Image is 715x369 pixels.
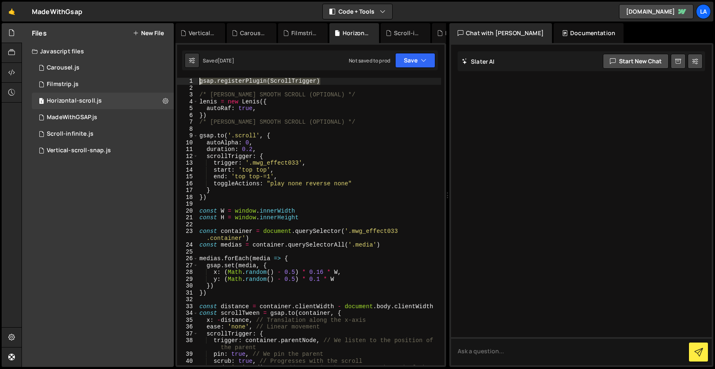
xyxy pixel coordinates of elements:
[619,4,693,19] a: [DOMAIN_NAME]
[47,147,111,154] div: Vertical-scroll-snap.js
[177,119,198,126] div: 7
[177,276,198,283] div: 29
[32,109,174,126] div: 15973/42716.js
[449,23,552,43] div: Chat with [PERSON_NAME]
[395,53,435,68] button: Save
[189,29,215,37] div: Vertical-scroll-snap.js
[177,214,198,221] div: 21
[177,296,198,303] div: 32
[47,114,97,121] div: MadeWithGSAP.js
[47,64,79,72] div: Carousel.js
[47,130,94,138] div: Scroll-infinite.js
[32,93,174,109] div: 15973/47035.js
[177,194,198,201] div: 18
[177,303,198,310] div: 33
[47,97,102,105] div: Horizontal-scroll.js
[394,29,420,37] div: Scroll-infinite.js
[177,221,198,228] div: 22
[177,249,198,256] div: 25
[47,81,79,88] div: Filmstrip.js
[177,167,198,174] div: 14
[240,29,266,37] div: Carousel.js
[32,29,47,38] h2: Files
[177,85,198,92] div: 2
[177,153,198,160] div: 12
[349,57,390,64] div: Not saved to prod
[177,331,198,338] div: 37
[462,58,495,65] h2: Slater AI
[218,57,234,64] div: [DATE]
[177,283,198,290] div: 30
[177,180,198,187] div: 16
[177,351,198,358] div: 39
[203,57,234,64] div: Saved
[177,132,198,139] div: 9
[177,208,198,215] div: 20
[133,30,164,36] button: New File
[32,60,174,76] div: 15973/47346.js
[343,29,369,37] div: Horizontal-scroll.js
[177,290,198,297] div: 31
[177,317,198,324] div: 35
[177,228,198,242] div: 23
[177,139,198,146] div: 10
[177,262,198,269] div: 27
[39,98,44,105] span: 1
[696,4,711,19] a: La
[177,112,198,119] div: 6
[177,337,198,351] div: 38
[177,310,198,317] div: 34
[32,76,174,93] div: 15973/47328.js
[177,98,198,105] div: 4
[32,142,174,159] div: 15973/47520.js
[445,29,472,37] div: MadeWithGSAP.js
[177,160,198,167] div: 13
[32,7,82,17] div: MadeWithGsap
[2,2,22,22] a: 🤙
[177,173,198,180] div: 15
[323,4,392,19] button: Code + Tools
[177,323,198,331] div: 36
[177,255,198,262] div: 26
[177,78,198,85] div: 1
[22,43,174,60] div: Javascript files
[603,54,669,69] button: Start new chat
[177,126,198,133] div: 8
[32,126,174,142] div: 15973/47011.js
[177,146,198,153] div: 11
[177,242,198,249] div: 24
[177,91,198,98] div: 3
[554,23,624,43] div: Documentation
[177,358,198,365] div: 40
[177,269,198,276] div: 28
[177,187,198,194] div: 17
[291,29,318,37] div: Filmstrip.js
[177,105,198,112] div: 5
[177,201,198,208] div: 19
